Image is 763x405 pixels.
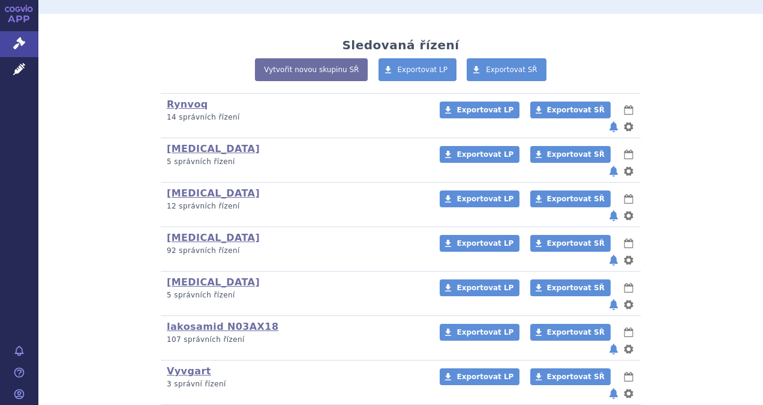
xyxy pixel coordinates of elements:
button: lhůty [623,325,635,340]
p: 5 správních řízení [167,157,424,167]
a: Exportovat LP [440,368,519,385]
button: notifikace [608,164,620,178]
a: Exportovat SŘ [530,235,611,252]
a: Exportovat LP [440,235,519,252]
a: Exportovat SŘ [530,146,611,163]
button: lhůty [623,147,635,162]
span: Exportovat SŘ [547,195,605,203]
a: Exportovat LP [440,324,519,341]
a: Exportovat SŘ [530,324,611,341]
button: nastavení [623,297,635,312]
button: lhůty [623,236,635,251]
a: Exportovat SŘ [530,102,611,118]
a: Vyvgart [167,365,211,377]
button: lhůty [623,281,635,295]
span: Exportovat LP [456,373,513,381]
a: Exportovat SŘ [530,279,611,296]
span: Exportovat SŘ [547,106,605,114]
span: Exportovat LP [398,65,448,74]
p: 14 správních řízení [167,112,424,123]
a: [MEDICAL_DATA] [167,276,260,288]
span: Exportovat LP [456,239,513,248]
button: lhůty [623,192,635,206]
button: nastavení [623,253,635,267]
a: Rynvoq [167,99,208,110]
span: Exportovat LP [456,195,513,203]
a: Exportovat LP [440,102,519,118]
button: nastavení [623,120,635,134]
span: Exportovat LP [456,284,513,292]
button: nastavení [623,342,635,356]
span: Exportovat SŘ [486,65,537,74]
span: Exportovat SŘ [547,373,605,381]
button: nastavení [623,164,635,178]
span: Exportovat SŘ [547,328,605,336]
span: Exportovat SŘ [547,150,605,159]
a: Exportovat LP [440,146,519,163]
a: Exportovat SŘ [530,368,611,385]
button: notifikace [608,120,620,134]
button: notifikace [608,297,620,312]
a: [MEDICAL_DATA] [167,187,260,199]
button: lhůty [623,103,635,117]
span: Exportovat LP [456,106,513,114]
button: lhůty [623,370,635,384]
span: Exportovat SŘ [547,284,605,292]
button: nastavení [623,209,635,223]
p: 92 správních řízení [167,246,424,256]
a: lakosamid N03AX18 [167,321,278,332]
a: [MEDICAL_DATA] [167,232,260,243]
button: notifikace [608,209,620,223]
span: Exportovat LP [456,150,513,159]
h2: Sledovaná řízení [342,38,459,52]
a: [MEDICAL_DATA] [167,143,260,154]
a: Exportovat LP [379,58,457,81]
p: 3 správní řízení [167,379,424,389]
a: Exportovat LP [440,279,519,296]
button: nastavení [623,386,635,401]
button: notifikace [608,342,620,356]
p: 107 správních řízení [167,335,424,345]
p: 5 správních řízení [167,290,424,300]
a: Exportovat SŘ [467,58,546,81]
p: 12 správních řízení [167,201,424,212]
a: Vytvořit novou skupinu SŘ [255,58,368,81]
a: Exportovat SŘ [530,190,611,207]
a: Exportovat LP [440,190,519,207]
span: Exportovat LP [456,328,513,336]
button: notifikace [608,253,620,267]
span: Exportovat SŘ [547,239,605,248]
button: notifikace [608,386,620,401]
